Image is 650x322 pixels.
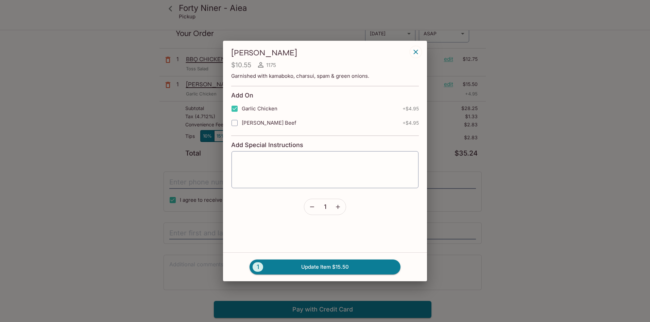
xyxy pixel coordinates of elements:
[231,73,419,79] p: Garnished with kamaboko, charsui, spam & green onions.
[266,62,276,68] span: 1175
[324,203,326,211] span: 1
[403,120,419,126] span: + $4.95
[242,120,296,126] span: [PERSON_NAME] Beef
[231,48,408,58] h3: [PERSON_NAME]
[250,260,400,274] button: 1Update Item $15.50
[253,262,263,272] span: 1
[231,61,251,69] h4: $10.55
[242,105,277,112] span: Garlic Chicken
[231,141,419,149] h4: Add Special Instructions
[403,106,419,111] span: + $4.95
[231,92,253,99] h4: Add On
